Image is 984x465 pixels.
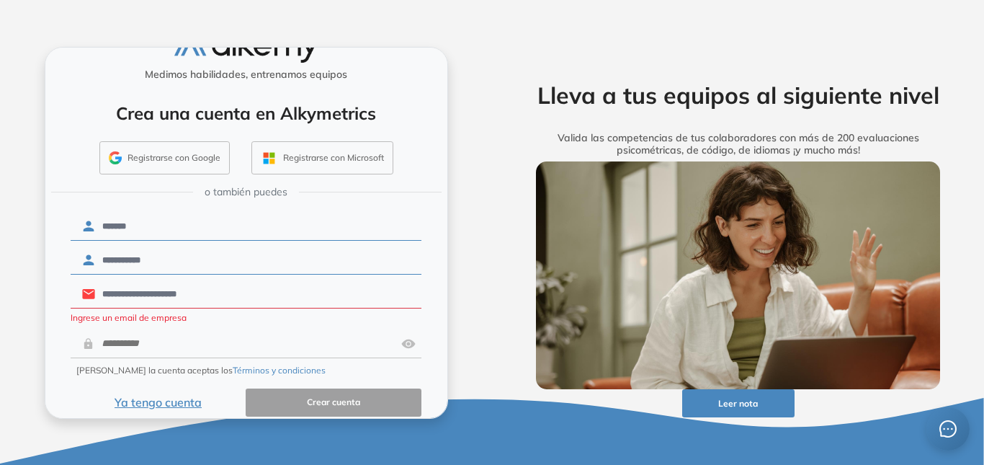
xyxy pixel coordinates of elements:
[174,33,318,63] img: logo-alkemy
[514,81,963,109] h2: Lleva a tus equipos al siguiente nivel
[109,151,122,164] img: GMAIL_ICON
[51,68,442,81] h5: Medimos habilidades, entrenamos equipos
[64,103,429,124] h4: Crea una cuenta en Alkymetrics
[71,311,422,324] p: Ingrese un email de empresa
[251,141,393,174] button: Registrarse con Microsoft
[401,330,416,358] img: asd
[76,364,326,377] span: [PERSON_NAME] la cuenta aceptas los
[246,389,421,417] button: Crear cuenta
[514,132,963,156] h5: Valida las competencias de tus colaboradores con más de 200 evaluaciones psicométricas, de código...
[71,389,246,417] button: Ya tengo cuenta
[99,141,230,174] button: Registrarse con Google
[536,161,941,389] img: img-more-info
[261,150,277,167] img: OUTLOOK_ICON
[939,420,957,438] span: message
[682,389,795,417] button: Leer nota
[233,364,326,377] button: Términos y condiciones
[205,185,287,200] span: o también puedes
